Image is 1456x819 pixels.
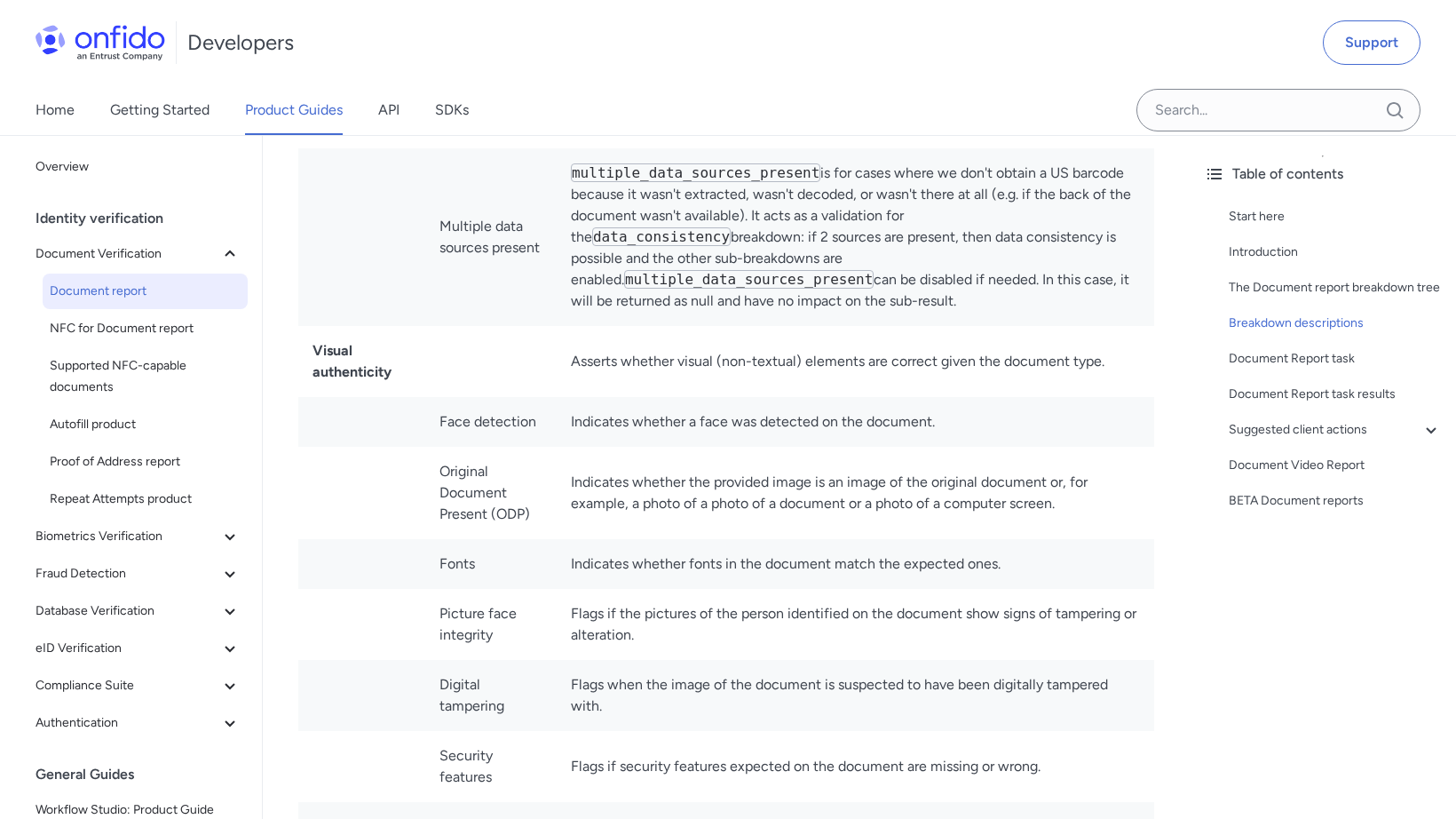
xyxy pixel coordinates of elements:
[43,481,248,517] a: Repeat Attempts product
[571,163,820,182] code: multiple_data_sources_present
[378,85,400,135] a: API
[36,85,75,135] a: Home
[50,451,241,473] span: Proof of Address report
[187,28,294,57] h1: Developers
[36,638,219,659] span: eID Verification
[425,731,557,802] td: Security features
[425,447,557,539] td: Original Document Present (ODP)
[50,414,241,435] span: Autofill product
[592,227,731,246] code: data_consistency
[43,407,248,442] a: Autofill product
[1229,419,1442,441] a: Suggested client actions
[36,526,219,547] span: Biometrics Verification
[50,318,241,339] span: NFC for Document report
[43,311,248,346] a: NFC for Document report
[36,757,255,792] div: General Guides
[50,281,241,302] span: Document report
[1229,206,1442,227] a: Start here
[1204,163,1442,185] div: Table of contents
[28,668,248,704] button: Compliance Suite
[36,156,241,178] span: Overview
[43,444,248,480] a: Proof of Address report
[425,539,557,589] td: Fonts
[36,201,255,236] div: Identity verification
[557,660,1154,731] td: Flags when the image of the document is suspected to have been digitally tampered with.
[435,85,469,135] a: SDKs
[245,85,343,135] a: Product Guides
[1136,89,1420,131] input: Onfido search input field
[36,712,219,734] span: Authentication
[557,148,1154,326] td: is for cases where we don't obtain a US barcode because it wasn't extracted, wasn't decoded, or w...
[425,660,557,731] td: Digital tampering
[28,631,248,666] button: eID Verification
[50,355,241,398] span: Supported NFC-capable documents
[1229,313,1442,334] a: Breakdown descriptions
[110,85,210,135] a: Getting Started
[43,348,248,405] a: Supported NFC-capable documents
[28,519,248,554] button: Biometrics Verification
[1229,348,1442,370] a: Document Report task
[50,489,241,510] span: Repeat Attempts product
[557,539,1154,589] td: Indicates whether fonts in the document match the expected ones.
[557,589,1154,660] td: Flags if the pictures of the person identified on the document show signs of tampering or alterat...
[36,675,219,696] span: Compliance Suite
[1323,20,1420,65] a: Support
[1229,277,1442,298] a: The Document report breakdown tree
[425,148,557,326] td: Multiple data sources present
[28,593,248,629] button: Database Verification
[313,342,392,380] strong: Visual authenticity
[36,243,219,265] span: Document Verification
[557,447,1154,539] td: Indicates whether the provided image is an image of the original document or, for example, a phot...
[624,270,874,289] code: multiple_data_sources_present
[36,563,219,584] span: Fraud Detection
[557,731,1154,802] td: Flags if security features expected on the document are missing or wrong.
[425,397,557,447] td: Face detection
[557,397,1154,447] td: Indicates whether a face was detected on the document.
[28,705,248,741] button: Authentication
[1229,490,1442,512] a: BETA Document reports
[28,556,248,592] button: Fraud Detection
[43,274,248,309] a: Document report
[28,236,248,272] button: Document Verification
[557,326,1154,397] td: Asserts whether visual (non-textual) elements are correct given the document type.
[1229,384,1442,405] a: Document Report task results
[1229,242,1442,263] a: Introduction
[36,600,219,622] span: Database Verification
[1229,455,1442,476] a: Document Video Report
[36,25,165,60] img: Onfido Logo
[425,589,557,660] td: Picture face integrity
[28,149,248,185] a: Overview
